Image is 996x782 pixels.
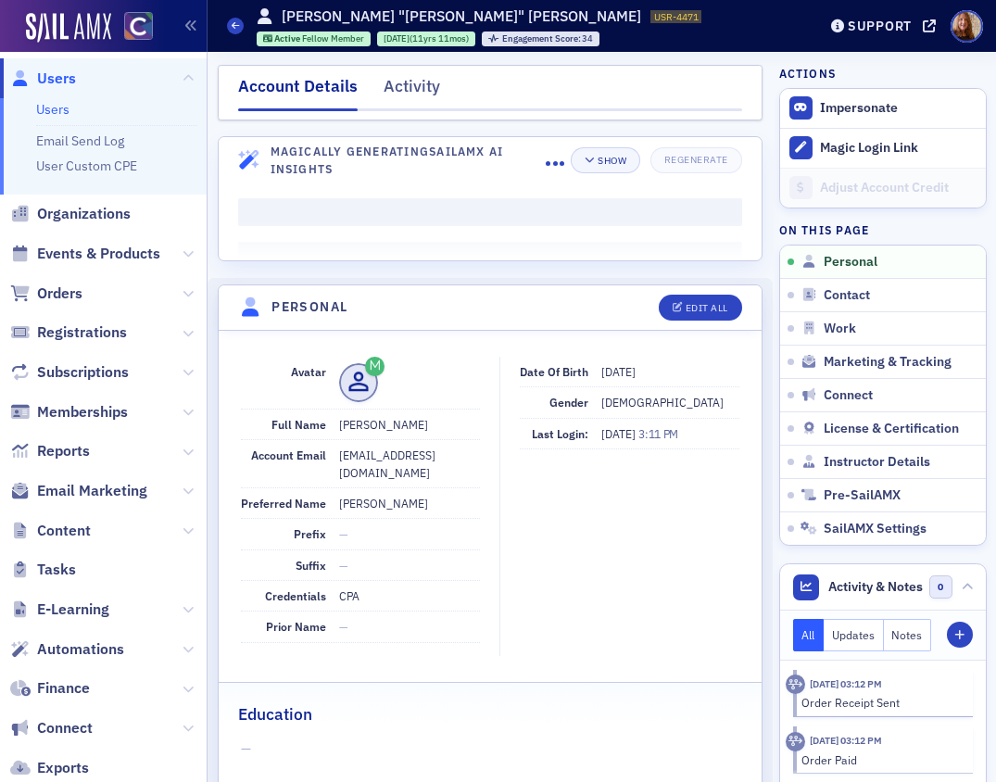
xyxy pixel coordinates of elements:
[377,32,475,46] div: 2013-09-30 00:00:00
[302,32,364,44] span: Fellow Member
[238,702,312,726] h2: Education
[339,619,348,634] span: —
[780,128,986,168] button: Magic Login Link
[801,751,960,768] div: Order Paid
[650,147,742,173] button: Regenerate
[951,10,983,43] span: Profile
[10,758,89,778] a: Exports
[779,65,837,82] h4: Actions
[251,448,326,462] span: Account Email
[828,577,923,597] span: Activity & Notes
[601,426,638,441] span: [DATE]
[571,147,640,173] button: Show
[339,488,480,518] dd: [PERSON_NAME]
[824,619,884,651] button: Updates
[265,588,326,603] span: Credentials
[37,204,131,224] span: Organizations
[37,560,76,580] span: Tasks
[820,140,976,157] div: Magic Login Link
[520,364,588,379] span: Date of Birth
[779,221,987,238] h4: On this page
[36,158,137,174] a: User Custom CPE
[824,521,927,537] span: SailAMX Settings
[10,678,90,699] a: Finance
[384,74,440,108] div: Activity
[37,402,128,423] span: Memberships
[37,639,124,660] span: Automations
[241,739,739,759] span: —
[824,421,959,437] span: License & Certification
[502,34,594,44] div: 34
[37,284,82,304] span: Orders
[659,295,742,321] button: Edit All
[10,560,76,580] a: Tasks
[686,303,728,313] div: Edit All
[37,481,147,501] span: Email Marketing
[10,441,90,461] a: Reports
[10,362,129,383] a: Subscriptions
[532,426,588,441] span: Last Login:
[37,441,90,461] span: Reports
[296,558,326,573] span: Suffix
[10,718,93,738] a: Connect
[384,32,469,44] div: (11yrs 11mos)
[10,284,82,304] a: Orders
[124,12,153,41] img: SailAMX
[282,6,641,27] h1: [PERSON_NAME] "[PERSON_NAME]" [PERSON_NAME]
[654,10,699,23] span: USR-4471
[274,32,302,44] span: Active
[241,496,326,511] span: Preferred Name
[884,619,932,651] button: Notes
[37,69,76,89] span: Users
[294,526,326,541] span: Prefix
[824,354,952,371] span: Marketing & Tracking
[384,32,410,44] span: [DATE]
[37,758,89,778] span: Exports
[37,362,129,383] span: Subscriptions
[36,132,124,149] a: Email Send Log
[238,74,358,111] div: Account Details
[786,732,805,751] div: Activity
[10,599,109,620] a: E-Learning
[549,395,588,410] span: Gender
[810,734,882,747] time: 6/5/2025 03:12 PM
[271,297,347,317] h4: Personal
[271,417,326,432] span: Full Name
[271,143,547,177] h4: Magically Generating SailAMX AI Insights
[601,364,636,379] span: [DATE]
[10,244,160,264] a: Events & Products
[929,575,952,599] span: 0
[824,287,870,304] span: Contact
[824,254,877,271] span: Personal
[848,18,912,34] div: Support
[266,619,326,634] span: Prior Name
[793,619,825,651] button: All
[10,521,91,541] a: Content
[37,718,93,738] span: Connect
[36,101,69,118] a: Users
[339,440,480,487] dd: [EMAIL_ADDRESS][DOMAIN_NAME]
[111,12,153,44] a: View Homepage
[820,180,976,196] div: Adjust Account Credit
[339,410,480,439] dd: [PERSON_NAME]
[37,244,160,264] span: Events & Products
[26,13,111,43] img: SailAMX
[601,387,738,417] dd: [DEMOGRAPHIC_DATA]
[291,364,326,379] span: Avatar
[257,32,372,46] div: Active: Active: Fellow Member
[598,156,626,166] div: Show
[824,387,873,404] span: Connect
[786,675,805,694] div: Activity
[10,322,127,343] a: Registrations
[37,521,91,541] span: Content
[10,69,76,89] a: Users
[502,32,583,44] span: Engagement Score :
[810,677,882,690] time: 6/5/2025 03:12 PM
[10,639,124,660] a: Automations
[824,321,856,337] span: Work
[263,32,365,44] a: Active Fellow Member
[801,694,960,711] div: Order Receipt Sent
[37,678,90,699] span: Finance
[638,426,678,441] span: 3:11 PM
